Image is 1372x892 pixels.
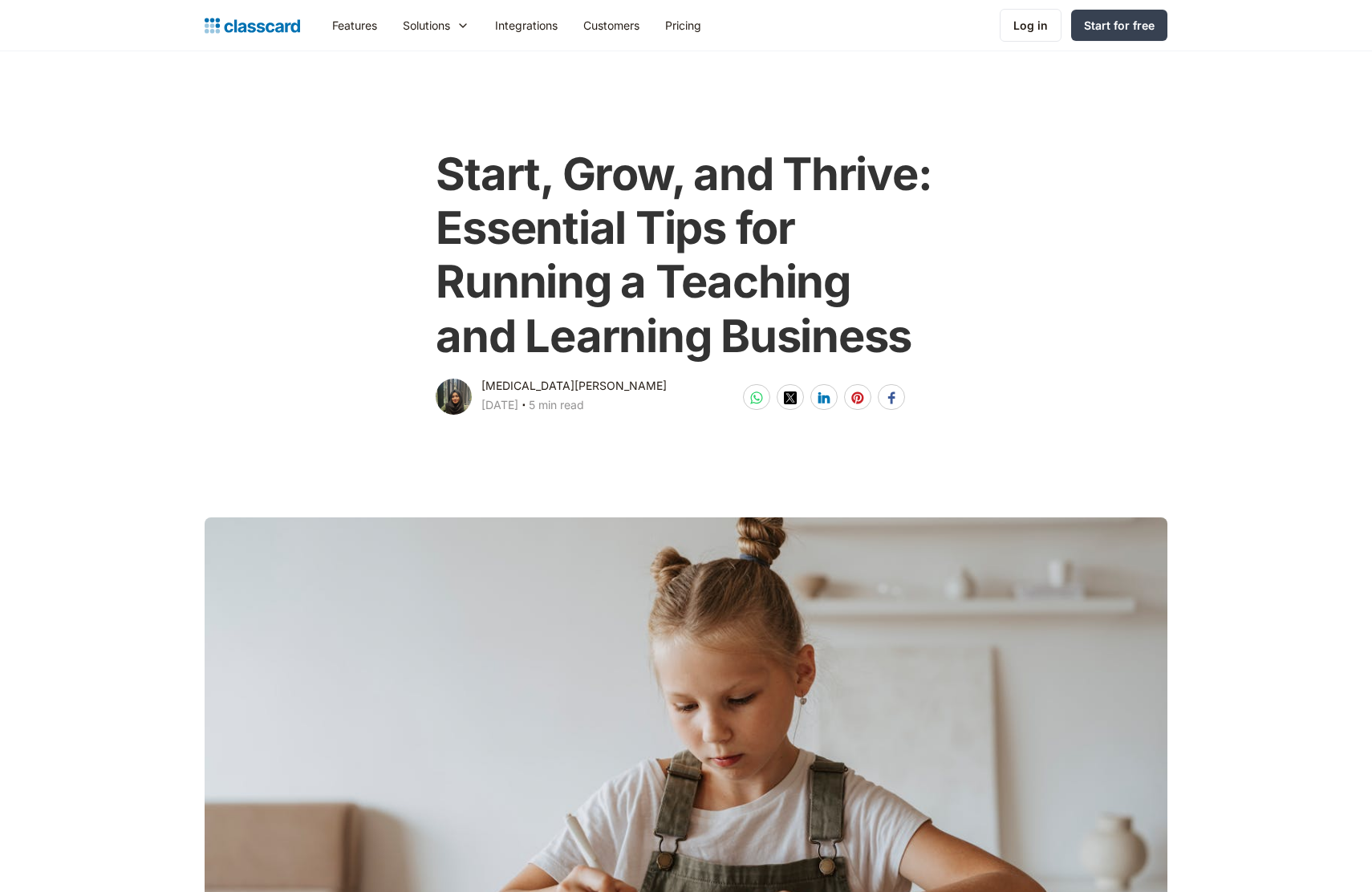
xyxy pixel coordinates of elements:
img: pinterest-white sharing button [851,391,864,404]
a: Start for free [1071,10,1167,41]
div: Solutions [390,7,482,43]
h1: Start, Grow, and Thrive: Essential Tips for Running a Teaching and Learning Business [436,148,936,363]
img: twitter-white sharing button [784,391,797,404]
div: [DATE] [481,395,518,415]
div: 5 min read [529,395,584,415]
a: Features [319,7,390,43]
div: [MEDICAL_DATA][PERSON_NAME] [481,376,667,395]
a: Customers [570,7,652,43]
a: Logo [205,14,300,37]
img: facebook-white sharing button [885,391,898,404]
div: Log in [1013,17,1048,34]
div: Start for free [1084,17,1155,34]
div: ‧ [518,395,529,418]
div: Solutions [403,17,450,34]
a: Integrations [482,7,570,43]
a: Log in [1000,9,1061,42]
a: Pricing [652,7,714,43]
img: whatsapp-white sharing button [750,391,763,404]
img: linkedin-white sharing button [818,391,830,404]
